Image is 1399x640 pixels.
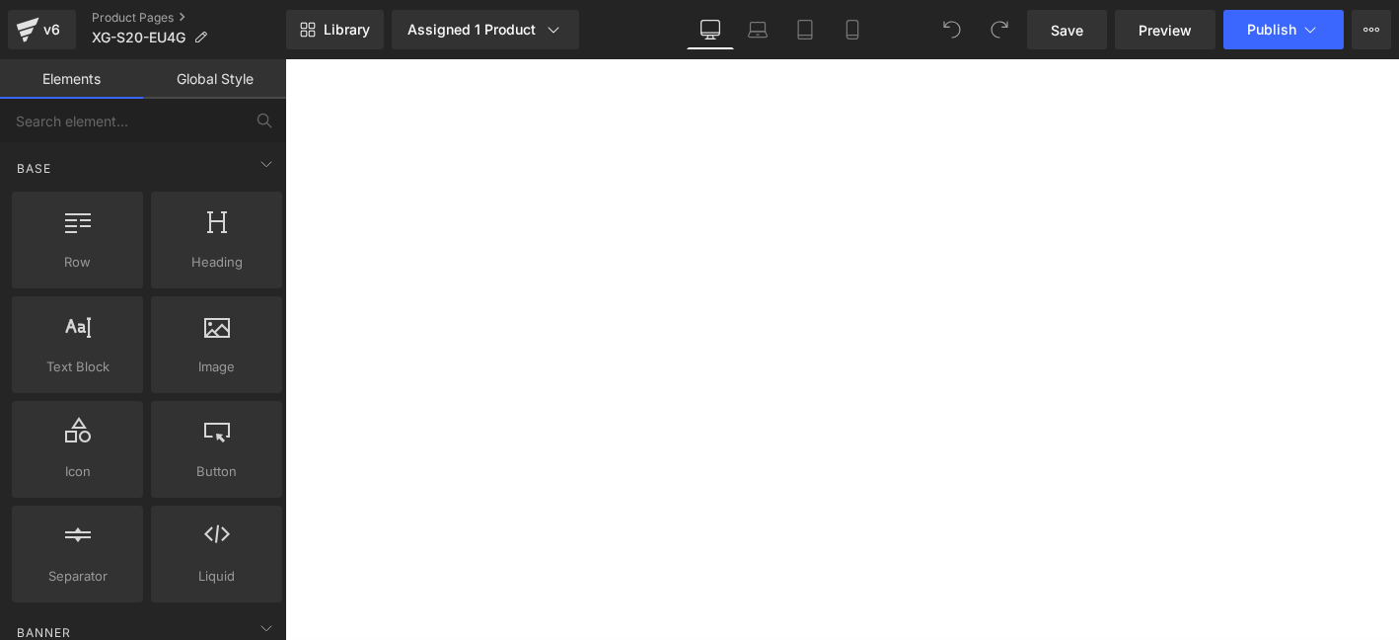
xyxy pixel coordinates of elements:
[143,59,286,99] a: Global Style
[92,10,286,26] a: Product Pages
[1247,22,1296,38] span: Publish
[92,30,185,45] span: XG-S20-EU4G
[157,357,276,377] span: Image
[18,357,137,377] span: Text Block
[18,566,137,587] span: Separator
[932,10,972,49] button: Undo
[39,17,64,42] div: v6
[1115,10,1215,49] a: Preview
[1223,10,1344,49] button: Publish
[781,10,829,49] a: Tablet
[18,461,137,482] span: Icon
[18,252,137,273] span: Row
[734,10,781,49] a: Laptop
[8,10,76,49] a: v6
[980,10,1019,49] button: Redo
[1051,20,1083,40] span: Save
[829,10,876,49] a: Mobile
[157,461,276,482] span: Button
[1139,20,1192,40] span: Preview
[15,159,53,178] span: Base
[324,21,370,39] span: Library
[407,20,563,40] div: Assigned 1 Product
[157,252,276,273] span: Heading
[1352,10,1391,49] button: More
[687,10,734,49] a: Desktop
[286,10,384,49] a: New Library
[157,566,276,587] span: Liquid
